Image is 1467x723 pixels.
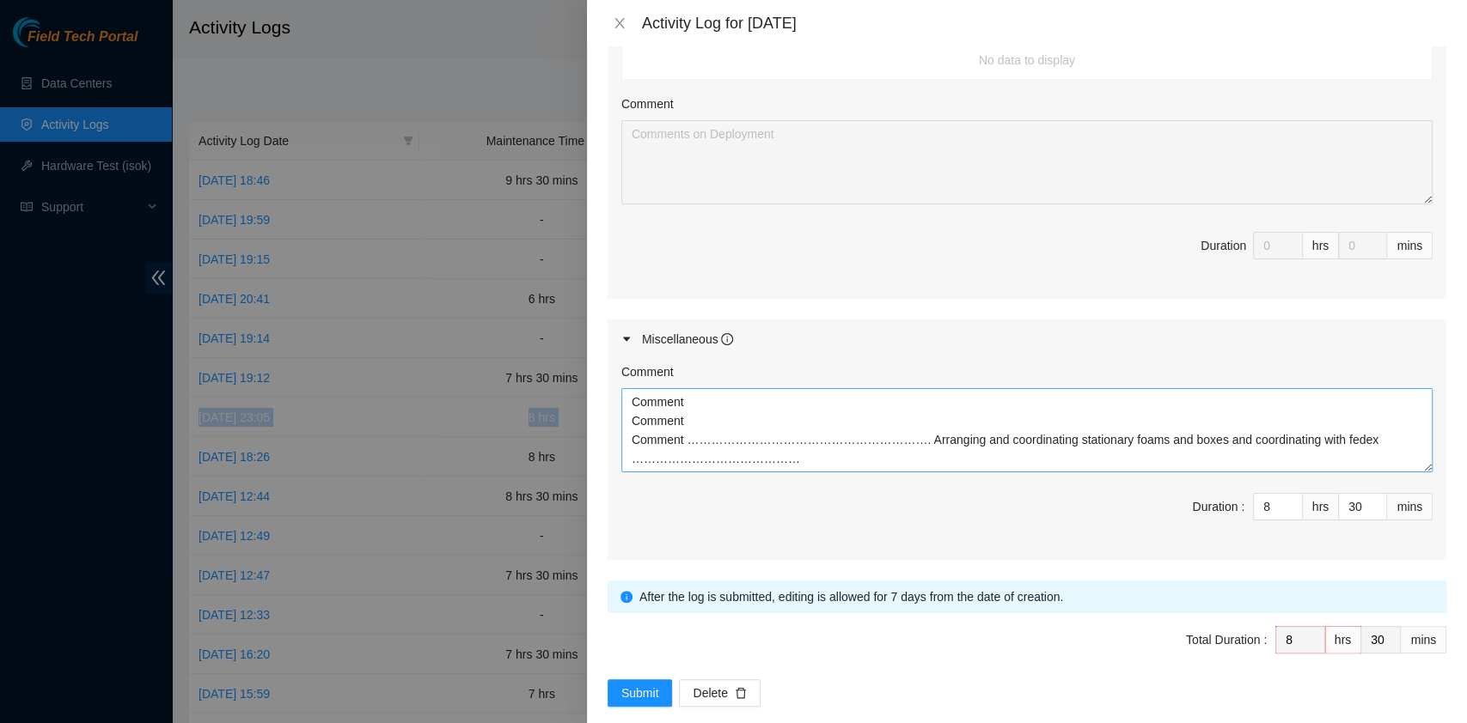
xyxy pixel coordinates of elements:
[613,16,627,30] span: close
[1387,493,1433,520] div: mins
[621,362,674,381] label: Comment
[1387,232,1433,259] div: mins
[608,319,1446,359] div: Miscellaneous info-circle
[1201,236,1246,255] div: Duration
[620,591,633,603] span: info-circle
[721,333,733,345] span: info-circle
[693,684,727,702] span: Delete
[1186,630,1267,649] div: Total Duration :
[735,687,747,701] span: delete
[639,587,1433,606] div: After the log is submitted, editing is allowed for 7 days from the date of creation.
[642,330,734,349] div: Miscellaneous
[621,334,632,344] span: caret-right
[642,14,1446,33] div: Activity Log for [DATE]
[621,388,1433,472] textarea: Comment
[608,15,632,32] button: Close
[621,684,659,702] span: Submit
[621,120,1433,204] textarea: Comment
[622,41,1433,80] td: No data to display
[1401,626,1446,653] div: mins
[608,679,673,707] button: Submit
[679,679,760,707] button: Deletedelete
[1303,493,1339,520] div: hrs
[1325,626,1361,653] div: hrs
[1192,497,1244,516] div: Duration :
[621,94,674,113] label: Comment
[1303,232,1339,259] div: hrs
